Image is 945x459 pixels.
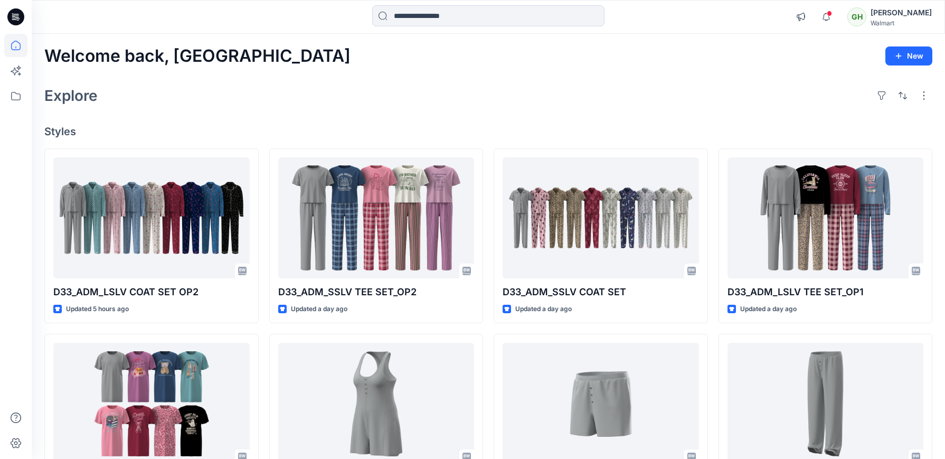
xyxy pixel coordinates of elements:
p: D33_ADM_LSLV COAT SET OP2 [53,285,250,299]
a: D33_ADM_SSLV TEE SET_OP2 [278,157,475,278]
h2: Welcome back, [GEOGRAPHIC_DATA] [44,46,351,66]
p: Updated a day ago [740,304,797,315]
h2: Explore [44,87,98,104]
a: D33_ADM_LSLV TEE SET_OP1 [727,157,924,278]
p: D33_ADM_SSLV COAT SET [503,285,699,299]
div: Walmart [871,19,932,27]
div: [PERSON_NAME] [871,6,932,19]
a: D33_ADM_SSLV COAT SET [503,157,699,278]
div: GH [847,7,866,26]
p: Updated 5 hours ago [66,304,129,315]
p: D33_ADM_SSLV TEE SET_OP2 [278,285,475,299]
h4: Styles [44,125,932,138]
button: New [885,46,932,65]
p: Updated a day ago [515,304,572,315]
p: D33_ADM_LSLV TEE SET_OP1 [727,285,924,299]
p: Updated a day ago [291,304,347,315]
a: D33_ADM_LSLV COAT SET OP2 [53,157,250,278]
